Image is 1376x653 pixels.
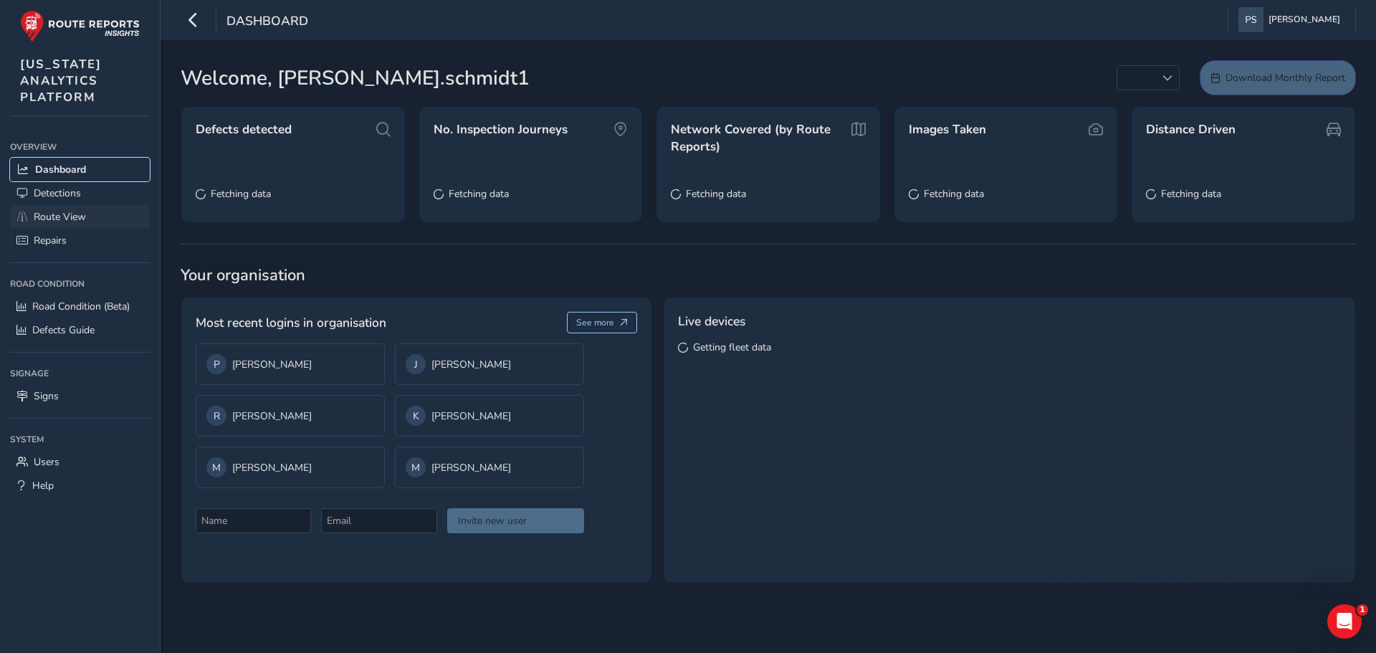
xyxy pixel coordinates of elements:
div: [PERSON_NAME] [206,354,374,374]
img: diamond-layout [1238,7,1263,32]
button: See more [567,312,638,333]
div: Overview [10,136,150,158]
span: [US_STATE] ANALYTICS PLATFORM [20,56,102,105]
a: Defects Guide [10,318,150,342]
div: [PERSON_NAME] [206,457,374,477]
span: P [214,358,220,371]
span: No. Inspection Journeys [434,121,568,138]
span: Fetching data [211,187,271,201]
div: Road Condition [10,273,150,295]
span: Signs [34,389,59,403]
span: R [214,409,220,423]
span: Getting fleet data [693,340,771,354]
input: Email [321,508,436,533]
span: Defects detected [196,121,292,138]
span: [PERSON_NAME] [1268,7,1340,32]
span: 1 [1357,604,1368,616]
span: Detections [34,186,81,200]
span: J [414,358,418,371]
a: Road Condition (Beta) [10,295,150,318]
span: Fetching data [1161,187,1221,201]
span: Distance Driven [1146,121,1236,138]
span: Welcome, [PERSON_NAME].schmidt1 [181,63,530,93]
a: Signs [10,384,150,408]
span: Dashboard [226,12,308,32]
span: M [411,461,420,475]
a: Route View [10,205,150,229]
a: Dashboard [10,158,150,181]
input: Name [196,508,311,533]
span: K [413,409,419,423]
span: Fetching data [686,187,746,201]
span: Route View [34,210,86,224]
span: Live devices [678,312,745,330]
div: [PERSON_NAME] [406,457,573,477]
a: Detections [10,181,150,205]
span: Fetching data [449,187,509,201]
span: Defects Guide [32,323,95,337]
a: Users [10,450,150,474]
span: Users [34,455,59,469]
span: Most recent logins in organisation [196,313,386,332]
a: Help [10,474,150,497]
div: [PERSON_NAME] [206,406,374,426]
a: Repairs [10,229,150,252]
button: [PERSON_NAME] [1238,7,1345,32]
span: Fetching data [924,187,984,201]
span: Images Taken [909,121,986,138]
div: [PERSON_NAME] [406,354,573,374]
span: See more [576,317,614,328]
div: [PERSON_NAME] [406,406,573,426]
span: M [212,461,221,475]
div: Signage [10,363,150,384]
iframe: Intercom live chat [1327,604,1362,639]
div: System [10,429,150,450]
span: Your organisation [181,264,1356,286]
span: Repairs [34,234,67,247]
span: Help [32,479,54,492]
img: rr logo [20,10,140,42]
span: Network Covered (by Route Reports) [671,121,846,155]
span: Road Condition (Beta) [32,300,130,313]
span: Dashboard [35,163,86,176]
